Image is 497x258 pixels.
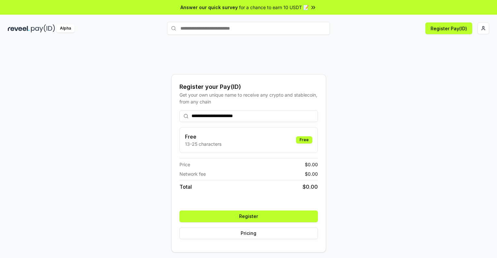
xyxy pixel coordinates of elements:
[185,133,221,141] h3: Free
[180,4,238,11] span: Answer our quick survey
[179,170,206,177] span: Network fee
[179,210,318,222] button: Register
[305,161,318,168] span: $ 0.00
[31,24,55,33] img: pay_id
[303,183,318,191] span: $ 0.00
[239,4,309,11] span: for a chance to earn 10 USDT 📝
[179,227,318,239] button: Pricing
[425,22,472,34] button: Register Pay(ID)
[305,170,318,177] span: $ 0.00
[179,91,318,105] div: Get your own unique name to receive any crypto and stablecoin, from any chain
[8,24,30,33] img: reveel_dark
[179,82,318,91] div: Register your Pay(ID)
[296,136,312,143] div: Free
[179,161,190,168] span: Price
[56,24,75,33] div: Alpha
[179,183,192,191] span: Total
[185,141,221,147] p: 13-25 characters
